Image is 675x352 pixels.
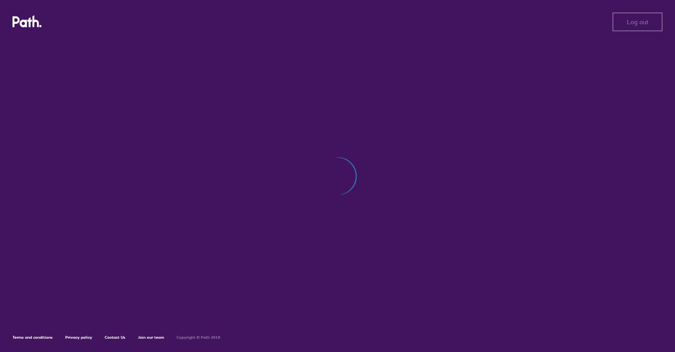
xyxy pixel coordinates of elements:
[612,13,662,31] button: Log out
[12,335,53,340] a: Terms and conditions
[627,18,648,25] span: Log out
[138,335,164,340] a: Join our team
[177,335,220,340] h6: Copyright © Path 2018
[65,335,92,340] a: Privacy policy
[105,335,125,340] a: Contact Us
